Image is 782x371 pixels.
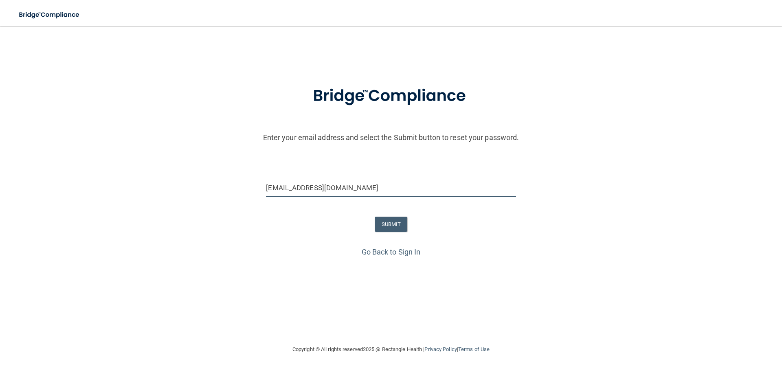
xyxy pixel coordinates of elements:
a: Terms of Use [458,346,490,352]
img: bridge_compliance_login_screen.278c3ca4.svg [12,7,87,23]
button: SUBMIT [375,217,408,232]
input: Email [266,179,516,197]
a: Go Back to Sign In [362,248,421,256]
img: bridge_compliance_login_screen.278c3ca4.svg [296,75,486,117]
div: Copyright © All rights reserved 2025 @ Rectangle Health | | [242,336,540,362]
a: Privacy Policy [424,346,457,352]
